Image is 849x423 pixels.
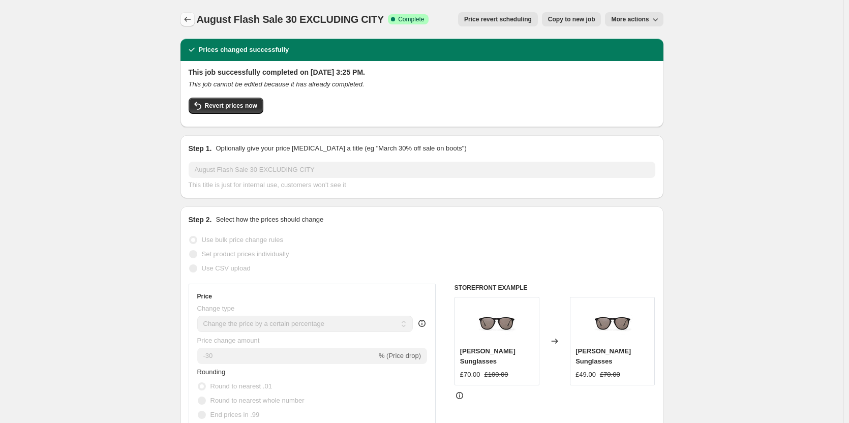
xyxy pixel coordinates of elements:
[611,15,649,23] span: More actions
[210,382,272,390] span: Round to nearest .01
[189,80,365,88] i: This job cannot be edited because it has already completed.
[379,352,421,359] span: % (Price drop)
[216,143,466,154] p: Optionally give your price [MEDICAL_DATA] a title (eg "March 30% off sale on boots")
[210,411,260,418] span: End prices in .99
[592,303,633,343] img: 32066-C1_1_80x.jpg
[417,318,427,328] div: help
[197,348,377,364] input: -15
[189,215,212,225] h2: Step 2.
[575,370,596,380] div: £49.00
[460,370,480,380] div: £70.00
[189,162,655,178] input: 30% off holiday sale
[575,347,631,365] span: [PERSON_NAME] Sunglasses
[197,305,235,312] span: Change type
[600,370,620,380] strike: £70.00
[189,98,263,114] button: Revert prices now
[189,143,212,154] h2: Step 1.
[542,12,601,26] button: Copy to new job
[548,15,595,23] span: Copy to new job
[197,14,384,25] span: August Flash Sale 30 EXCLUDING CITY
[180,12,195,26] button: Price change jobs
[210,397,305,404] span: Round to nearest whole number
[484,370,508,380] strike: £100.00
[197,292,212,300] h3: Price
[476,303,517,343] img: 32066-C1_1_80x.jpg
[454,284,655,292] h6: STOREFRONT EXAMPLE
[464,15,532,23] span: Price revert scheduling
[197,368,226,376] span: Rounding
[199,45,289,55] h2: Prices changed successfully
[202,264,251,272] span: Use CSV upload
[216,215,323,225] p: Select how the prices should change
[458,12,538,26] button: Price revert scheduling
[202,250,289,258] span: Set product prices individually
[205,102,257,110] span: Revert prices now
[460,347,516,365] span: [PERSON_NAME] Sunglasses
[398,15,424,23] span: Complete
[202,236,283,244] span: Use bulk price change rules
[197,337,260,344] span: Price change amount
[189,181,346,189] span: This title is just for internal use, customers won't see it
[189,67,655,77] h2: This job successfully completed on [DATE] 3:25 PM.
[605,12,663,26] button: More actions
